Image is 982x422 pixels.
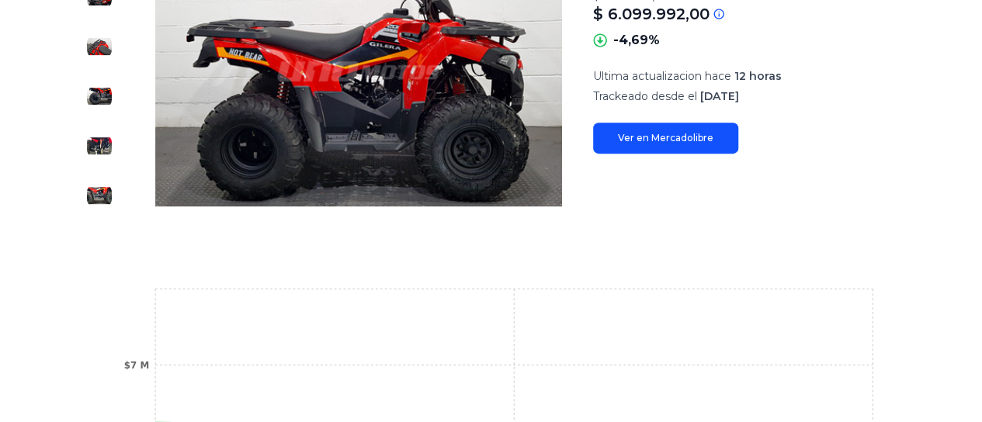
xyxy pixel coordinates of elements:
span: [DATE] [700,89,739,103]
span: 12 horas [734,69,782,83]
img: Gilera Hot Bear Fr 200 Cuatriciclo No Yamaha Honda [87,133,112,158]
img: Gilera Hot Bear Fr 200 Cuatriciclo No Yamaha Honda [87,34,112,59]
span: Ultima actualizacion hace [593,69,731,83]
span: Trackeado desde el [593,89,697,103]
img: Gilera Hot Bear Fr 200 Cuatriciclo No Yamaha Honda [87,84,112,109]
tspan: $7 M [124,360,149,371]
p: $ 6.099.992,00 [593,3,710,25]
img: Gilera Hot Bear Fr 200 Cuatriciclo No Yamaha Honda [87,183,112,208]
a: Ver en Mercadolibre [593,123,738,154]
p: -4,69% [613,31,660,50]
